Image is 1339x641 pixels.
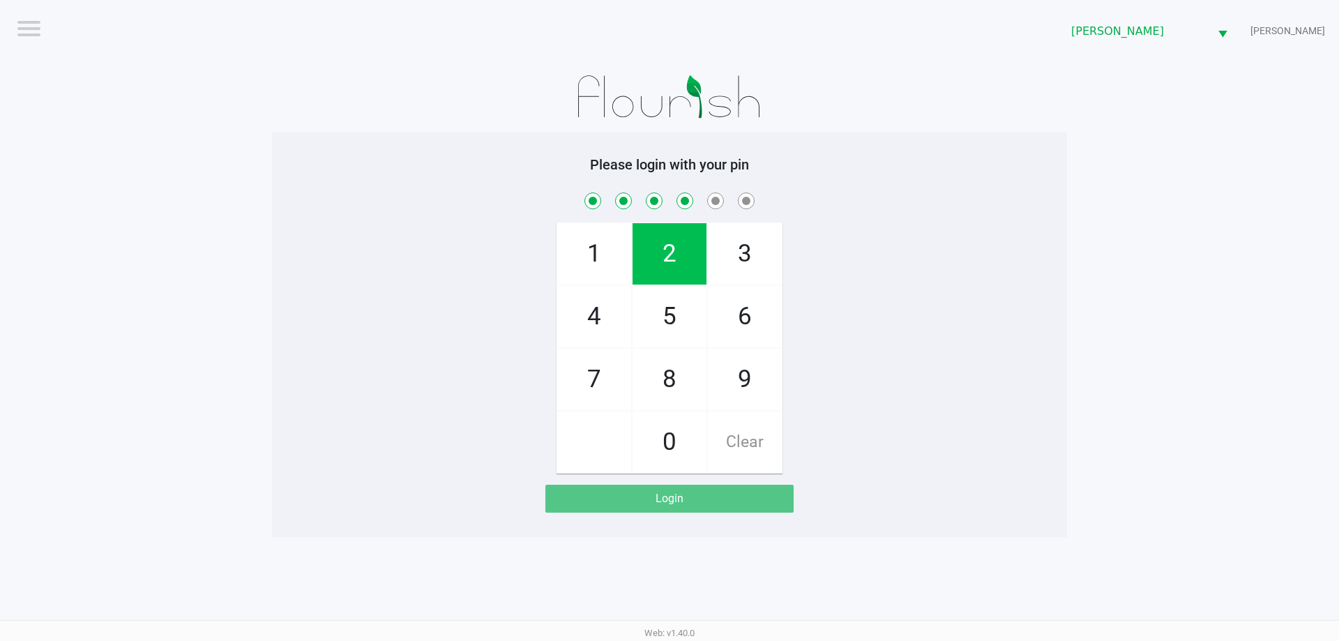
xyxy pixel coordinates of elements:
span: 7 [557,349,631,410]
span: 3 [708,223,782,285]
span: 5 [633,286,706,347]
span: 4 [557,286,631,347]
span: [PERSON_NAME] [1250,24,1325,38]
span: Clear [708,412,782,473]
span: 0 [633,412,706,473]
span: 6 [708,286,782,347]
span: 1 [557,223,631,285]
span: 8 [633,349,706,410]
h5: Please login with your pin [282,156,1057,173]
button: Select [1209,15,1236,47]
span: [PERSON_NAME] [1071,23,1201,40]
span: Web: v1.40.0 [644,628,695,638]
span: 9 [708,349,782,410]
span: 2 [633,223,706,285]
